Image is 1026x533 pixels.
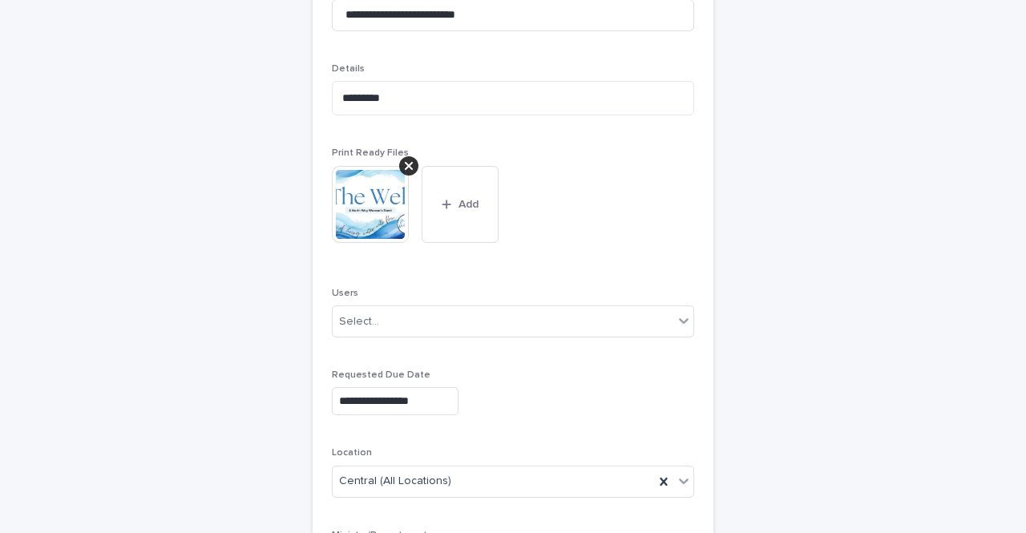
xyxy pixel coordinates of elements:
span: Add [458,199,479,210]
span: Users [332,289,358,298]
span: Print Ready Files [332,148,409,158]
span: Requested Due Date [332,370,430,380]
span: Location [332,448,372,458]
button: Add [422,166,499,243]
div: Select... [339,313,379,330]
span: Details [332,64,365,74]
span: Central (All Locations) [339,473,451,490]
